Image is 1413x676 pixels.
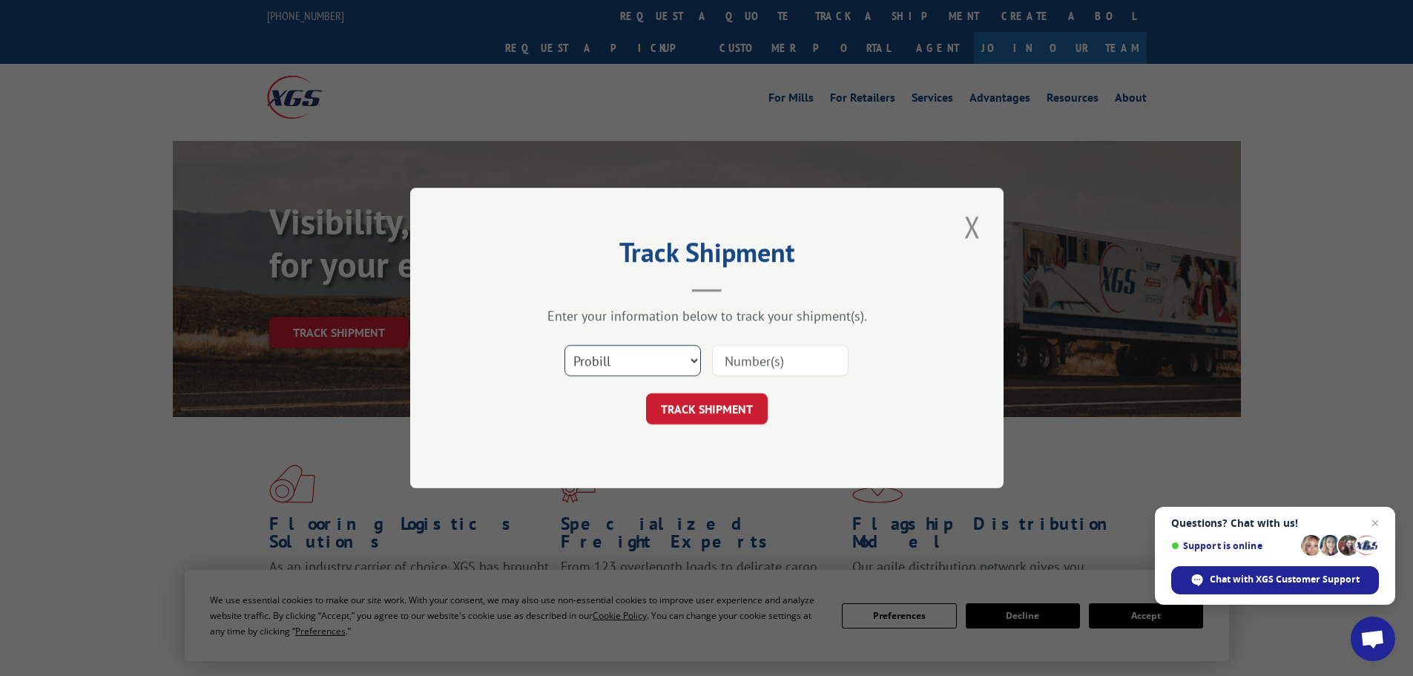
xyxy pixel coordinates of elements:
[1171,566,1379,594] span: Chat with XGS Customer Support
[1351,617,1395,661] a: Open chat
[484,242,929,270] h2: Track Shipment
[960,206,985,247] button: Close modal
[1210,573,1360,586] span: Chat with XGS Customer Support
[484,307,929,324] div: Enter your information below to track your shipment(s).
[646,393,768,424] button: TRACK SHIPMENT
[712,345,849,376] input: Number(s)
[1171,540,1296,551] span: Support is online
[1171,517,1379,529] span: Questions? Chat with us!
